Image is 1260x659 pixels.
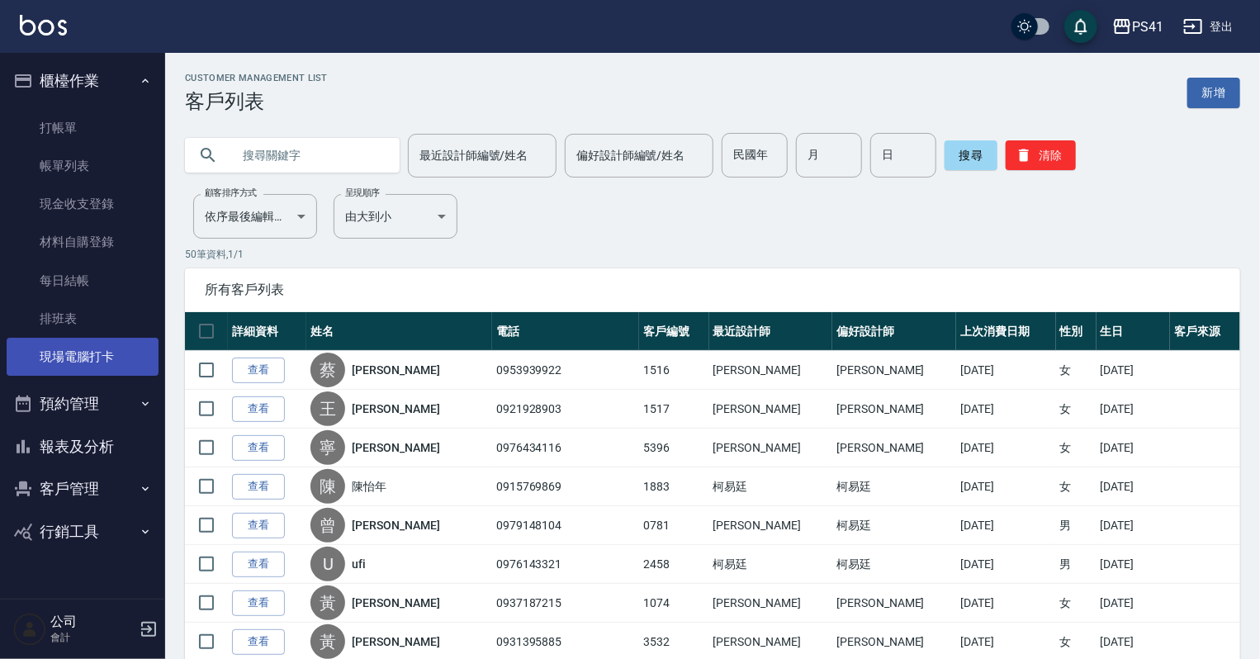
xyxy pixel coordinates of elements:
td: [DATE] [1097,467,1171,506]
td: [DATE] [1097,351,1171,390]
td: [DATE] [956,467,1056,506]
div: U [310,547,345,581]
button: 客戶管理 [7,467,159,510]
td: 0921928903 [492,390,639,429]
a: [PERSON_NAME] [352,517,439,533]
div: 由大到小 [334,194,457,239]
div: 曾 [310,508,345,543]
td: 女 [1056,584,1097,623]
th: 電話 [492,312,639,351]
a: 材料自購登錄 [7,223,159,261]
a: 查看 [232,474,285,500]
th: 客戶編號 [639,312,709,351]
button: 行銷工具 [7,510,159,553]
td: 女 [1056,429,1097,467]
a: [PERSON_NAME] [352,401,439,417]
button: PS41 [1106,10,1170,44]
a: 現金收支登錄 [7,185,159,223]
a: 陳怡年 [352,478,386,495]
td: 女 [1056,351,1097,390]
td: [PERSON_NAME] [709,429,833,467]
a: [PERSON_NAME] [352,439,439,456]
td: [DATE] [956,584,1056,623]
td: [PERSON_NAME] [709,584,833,623]
div: 蔡 [310,353,345,387]
a: 排班表 [7,300,159,338]
td: 男 [1056,545,1097,584]
td: 5396 [639,429,709,467]
a: 查看 [232,435,285,461]
td: [DATE] [956,390,1056,429]
div: 陳 [310,469,345,504]
td: [DATE] [956,429,1056,467]
th: 生日 [1097,312,1171,351]
td: [PERSON_NAME] [709,506,833,545]
td: [PERSON_NAME] [832,390,956,429]
button: 登出 [1177,12,1240,42]
th: 性別 [1056,312,1097,351]
td: 柯易廷 [832,506,956,545]
td: [DATE] [1097,584,1171,623]
td: 柯易廷 [832,545,956,584]
button: 預約管理 [7,382,159,425]
td: 0953939922 [492,351,639,390]
a: ufi [352,556,366,572]
td: 1074 [639,584,709,623]
td: [DATE] [956,351,1056,390]
td: [PERSON_NAME] [709,351,833,390]
a: 查看 [232,629,285,655]
th: 最近設計師 [709,312,833,351]
a: 新增 [1187,78,1240,108]
div: 黃 [310,586,345,620]
td: 女 [1056,390,1097,429]
td: 男 [1056,506,1097,545]
td: 2458 [639,545,709,584]
td: [DATE] [1097,390,1171,429]
td: 柯易廷 [709,545,833,584]
td: [DATE] [1097,506,1171,545]
h5: 公司 [50,614,135,630]
td: 1517 [639,390,709,429]
a: 查看 [232,590,285,616]
button: 搜尋 [945,140,997,170]
th: 詳細資料 [228,312,306,351]
img: Logo [20,15,67,36]
button: 櫃檯作業 [7,59,159,102]
div: PS41 [1132,17,1163,37]
input: 搜尋關鍵字 [231,133,386,178]
label: 顧客排序方式 [205,187,257,199]
td: [PERSON_NAME] [709,390,833,429]
a: 查看 [232,396,285,422]
td: 柯易廷 [709,467,833,506]
td: 0979148104 [492,506,639,545]
td: [DATE] [1097,545,1171,584]
th: 上次消費日期 [956,312,1056,351]
td: 女 [1056,467,1097,506]
th: 姓名 [306,312,492,351]
img: Person [13,613,46,646]
h3: 客戶列表 [185,90,328,113]
td: [DATE] [956,506,1056,545]
button: 清除 [1006,140,1076,170]
label: 呈現順序 [345,187,380,199]
td: 1516 [639,351,709,390]
th: 客戶來源 [1170,312,1240,351]
a: 查看 [232,358,285,383]
td: 0976434116 [492,429,639,467]
a: [PERSON_NAME] [352,362,439,378]
div: 黃 [310,624,345,659]
div: 依序最後編輯時間 [193,194,317,239]
h2: Customer Management List [185,73,328,83]
a: 打帳單 [7,109,159,147]
button: 報表及分析 [7,425,159,468]
a: 帳單列表 [7,147,159,185]
td: 0915769869 [492,467,639,506]
th: 偏好設計師 [832,312,956,351]
a: 查看 [232,513,285,538]
td: [PERSON_NAME] [832,351,956,390]
a: 查看 [232,552,285,577]
span: 所有客戶列表 [205,282,1220,298]
p: 會計 [50,630,135,645]
td: 1883 [639,467,709,506]
td: [DATE] [956,545,1056,584]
